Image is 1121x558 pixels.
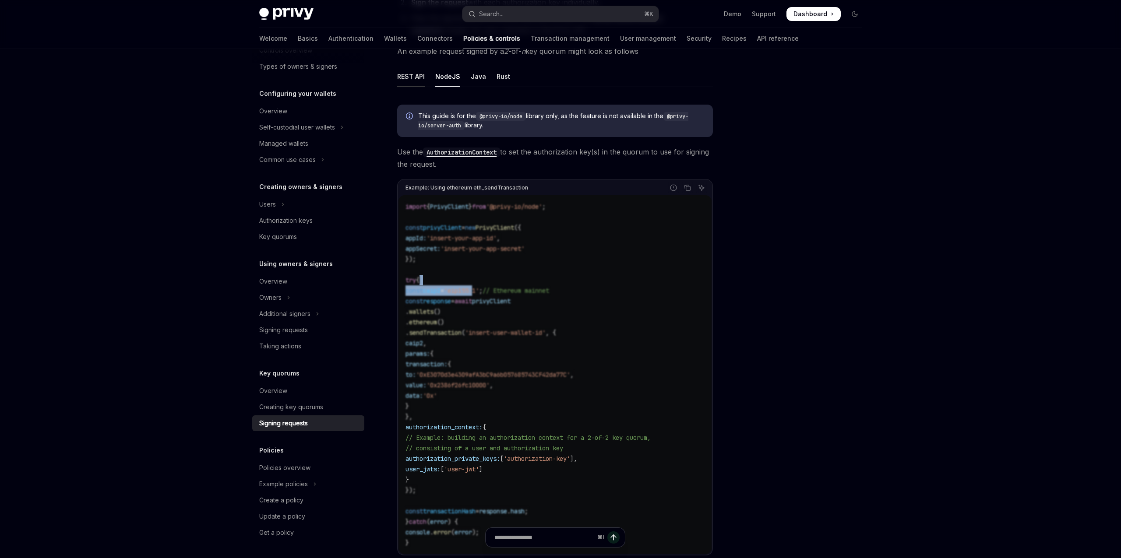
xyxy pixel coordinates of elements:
a: Get a policy [252,525,364,540]
span: const [405,287,423,295]
svg: Info [406,112,415,121]
span: '0xE3070d3e4309afA3bC9a6b057685743CF42da77C' [416,371,570,379]
span: ethereum [409,318,437,326]
span: = [476,507,479,515]
span: transaction: [405,360,448,368]
span: An example request signed by a -of- key quorum might look as follows [397,45,713,57]
span: , [490,381,493,389]
a: Signing requests [252,415,364,431]
span: appId: [405,234,427,242]
span: , { [546,329,556,337]
a: Overview [252,103,364,119]
span: ], [570,455,577,463]
span: value: [405,381,427,389]
span: }); [405,486,416,494]
span: PrivyClient [430,203,469,211]
a: Overview [252,383,364,399]
a: Overview [252,274,364,289]
button: Toggle dark mode [848,7,862,21]
a: User management [620,28,676,49]
button: Toggle Self-custodial user wallets section [252,119,364,135]
span: 'insert-user-wallet-id' [465,329,546,337]
span: // consisting of a user and authorization key [405,444,563,452]
span: const [405,507,423,515]
span: ; [479,287,483,295]
span: { [416,276,419,284]
div: Overview [259,106,287,116]
span: } [405,402,409,410]
span: { [427,203,430,211]
div: Overview [259,386,287,396]
div: Example: Using ethereum eth_sendTransaction [405,182,528,193]
span: ] [479,465,483,473]
span: try [405,276,416,284]
div: Signing requests [259,418,308,428]
span: , [423,339,427,347]
button: Toggle Users section [252,197,364,212]
button: Toggle Additional signers section [252,306,364,322]
span: 'authorization-key' [504,455,570,463]
div: NodeJS [435,66,460,87]
a: AuthorizationContext [423,147,500,156]
span: ({ [514,224,521,232]
a: Support [752,10,776,18]
span: }, [405,413,412,421]
div: REST API [397,66,425,87]
a: Update a policy [252,509,364,524]
a: Authentication [328,28,374,49]
div: Self-custodial user wallets [259,122,335,133]
span: const [405,224,423,232]
input: Ask a question... [494,528,594,547]
a: Demo [724,10,741,18]
span: catch [409,518,427,526]
span: = [441,287,444,295]
h5: Creating owners & signers [259,182,342,192]
span: } [405,476,409,484]
span: 'insert-your-app-secret' [441,245,525,253]
span: privyClient [472,297,511,305]
span: = [462,224,465,232]
span: . [405,308,409,316]
div: Policies overview [259,463,310,473]
span: '@privy-io/node' [486,203,542,211]
button: Report incorrect code [668,182,679,193]
span: '0x2386f26fc10000' [427,381,490,389]
span: PrivyClient [476,224,514,232]
span: 'insert-your-app-id' [427,234,497,242]
button: Copy the contents from the code block [682,182,693,193]
span: hash [511,507,525,515]
div: Signing requests [259,325,308,335]
span: { [483,423,486,431]
span: error [430,518,448,526]
a: Wallets [384,28,407,49]
div: Example policies [259,479,308,489]
a: Welcome [259,28,287,49]
span: { [430,350,434,358]
span: () [434,308,441,316]
a: Policies overview [252,460,364,476]
span: . [405,329,409,337]
button: Ask AI [696,182,707,193]
div: Key quorums [259,232,297,242]
div: Users [259,199,276,210]
span: ; [525,507,528,515]
a: Basics [298,28,318,49]
h5: Configuring your wallets [259,88,336,99]
em: 2 [504,47,508,56]
a: Key quorums [252,229,364,245]
img: dark logo [259,8,314,20]
div: Taking actions [259,341,301,351]
div: Search... [479,9,504,19]
div: Managed wallets [259,138,308,149]
a: Types of owners & signers [252,59,364,74]
span: [ [500,455,504,463]
div: Overview [259,276,287,287]
a: Create a policy [252,492,364,508]
a: Managed wallets [252,136,364,151]
span: ; [542,203,546,211]
div: Update a policy [259,511,305,522]
span: . [507,507,511,515]
button: Toggle Example policies section [252,476,364,492]
span: response [423,297,451,305]
span: await [455,297,472,305]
